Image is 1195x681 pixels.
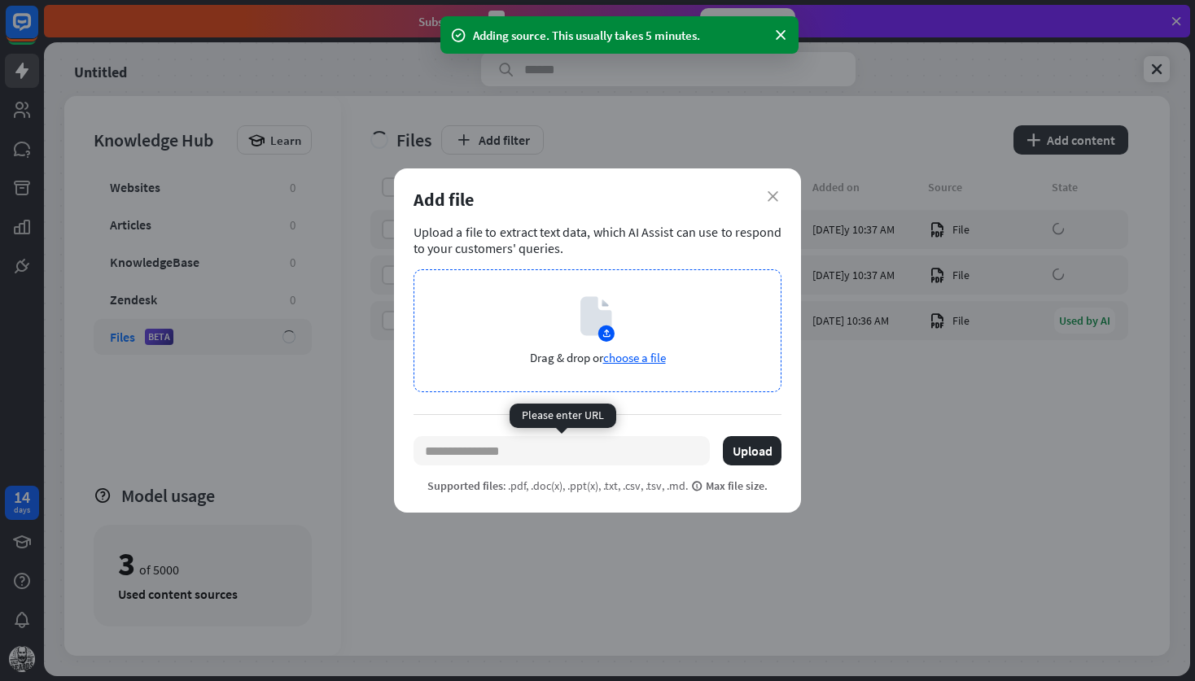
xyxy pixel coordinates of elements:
span: Max file size. [691,478,768,493]
button: Upload [723,436,781,465]
div: Adding source. This usually takes 5 minutes. [473,27,766,44]
div: Please enter URL [510,404,616,428]
p: Drag & drop or [530,350,666,365]
span: Supported files [427,478,503,493]
span: choose a file [603,350,666,365]
div: Add file [414,188,781,211]
i: close [768,191,778,202]
p: : .pdf, .doc(x), .ppt(x), .txt, .csv, .tsv, .md. [427,478,768,493]
button: Open LiveChat chat widget [13,7,62,55]
div: Upload a file to extract text data, which AI Assist can use to respond to your customers' queries. [414,224,781,256]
